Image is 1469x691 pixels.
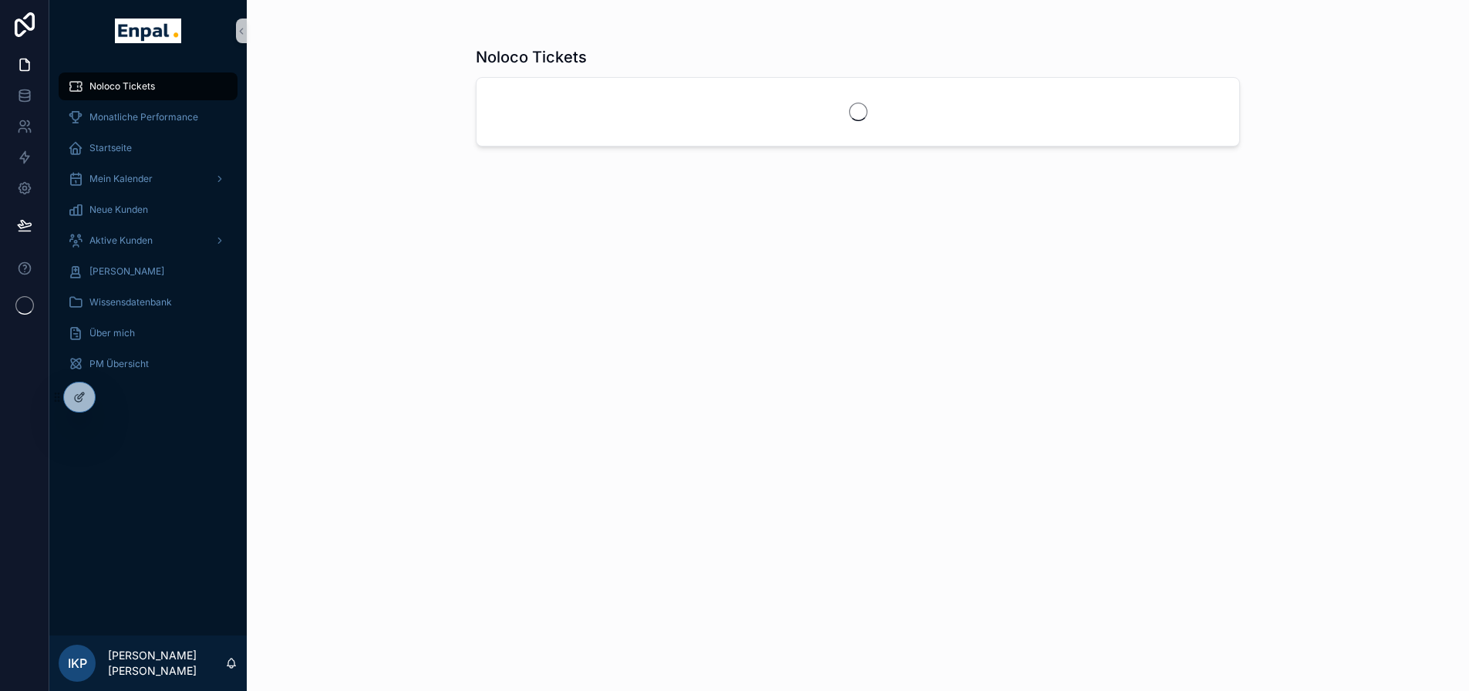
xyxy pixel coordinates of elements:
[115,19,180,43] img: App logo
[89,204,148,216] span: Neue Kunden
[89,80,155,93] span: Noloco Tickets
[59,227,238,254] a: Aktive Kunden
[59,165,238,193] a: Mein Kalender
[89,296,172,308] span: Wissensdatenbank
[59,288,238,316] a: Wissensdatenbank
[59,72,238,100] a: Noloco Tickets
[89,358,149,370] span: PM Übersicht
[59,196,238,224] a: Neue Kunden
[49,62,247,398] div: scrollable content
[89,234,153,247] span: Aktive Kunden
[89,265,164,278] span: [PERSON_NAME]
[59,134,238,162] a: Startseite
[59,319,238,347] a: Über mich
[89,111,198,123] span: Monatliche Performance
[59,350,238,378] a: PM Übersicht
[59,258,238,285] a: [PERSON_NAME]
[89,142,132,154] span: Startseite
[59,103,238,131] a: Monatliche Performance
[89,327,135,339] span: Über mich
[68,654,87,672] span: IKP
[476,46,587,68] h1: Noloco Tickets
[108,648,225,679] p: [PERSON_NAME] [PERSON_NAME]
[89,173,153,185] span: Mein Kalender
